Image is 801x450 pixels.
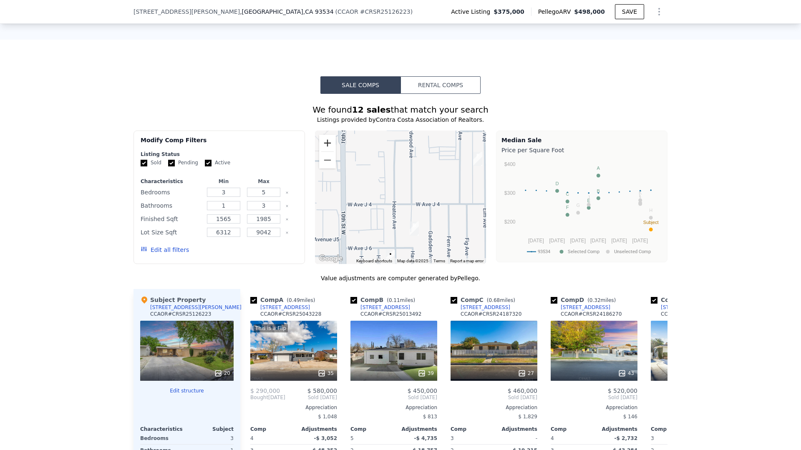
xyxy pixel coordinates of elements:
div: [STREET_ADDRESS] [561,304,610,311]
span: Bought [250,394,268,401]
img: Google [317,253,345,264]
div: Max [245,178,282,185]
svg: A chart. [501,156,662,260]
div: CCAOR # CRSR25126223 [150,311,211,317]
div: [STREET_ADDRESS][PERSON_NAME] [150,304,242,311]
text: 93534 [538,249,550,254]
span: ( miles) [484,297,519,303]
div: Price per Square Foot [501,144,662,156]
text: D [556,181,559,186]
label: Active [205,159,230,166]
span: 0.68 [489,297,500,303]
span: $ 290,000 [250,387,280,394]
span: ( miles) [584,297,619,303]
div: [STREET_ADDRESS] [461,304,510,311]
button: Show Options [651,3,667,20]
span: Active Listing [451,8,494,16]
text: [DATE] [632,238,648,244]
a: Open this area in Google Maps (opens a new window) [317,253,345,264]
span: -$ 4,735 [414,435,437,441]
div: Appreciation [250,404,337,411]
span: 5 [350,435,354,441]
text: I [640,194,641,199]
div: Value adjustments are computer generated by Pellego . [133,274,667,282]
div: Lot Size Sqft [141,226,202,238]
div: CCAOR # CRSR24186270 [561,311,622,317]
text: J [587,195,590,200]
text: C [566,191,569,196]
div: Adjustments [594,426,637,432]
button: Zoom in [319,135,336,151]
text: [DATE] [590,238,606,244]
a: Report a map error [450,259,484,263]
div: Appreciation [651,404,738,411]
span: Sold [DATE] [285,394,337,401]
div: Listing Status [141,151,298,158]
a: [STREET_ADDRESS] [551,304,610,311]
text: Subject [643,220,659,225]
span: $ 580,000 [307,387,337,394]
div: 27 [518,369,534,377]
div: Comp E [651,296,718,304]
div: Comp [651,426,694,432]
div: Subject [187,426,234,432]
div: Median Sale [501,136,662,144]
span: ( miles) [283,297,318,303]
button: Rental Comps [400,76,481,94]
span: $ 450,000 [408,387,437,394]
span: $ 520,000 [608,387,637,394]
div: CCAOR # CRSR25013492 [360,311,421,317]
span: $ 146 [623,414,637,420]
text: Unselected Comp [614,249,651,254]
a: [STREET_ADDRESS] [250,304,310,311]
button: Sale Comps [320,76,400,94]
button: SAVE [615,4,644,19]
span: $ 1,829 [518,414,537,420]
span: # CRSR25126223 [360,8,411,15]
div: Min [205,178,242,185]
span: ( miles) [383,297,418,303]
div: CCAOR # CRSR25043228 [260,311,321,317]
div: Characteristics [140,426,187,432]
div: Adjustments [494,426,537,432]
span: Pellego ARV [538,8,574,16]
span: $498,000 [574,8,605,15]
text: $400 [504,161,516,167]
div: 35 [317,369,334,377]
text: [DATE] [570,238,586,244]
text: [DATE] [549,238,565,244]
div: 44257 Elm Ave [473,152,482,166]
strong: 12 sales [352,105,391,115]
input: Sold [141,160,147,166]
div: Adjustments [294,426,337,432]
span: CCAOR [338,8,358,15]
div: Comp B [350,296,418,304]
span: Sold [DATE] [551,394,637,401]
a: [STREET_ADDRESS] [350,304,410,311]
text: Selected Comp [568,249,599,254]
span: 4 [250,435,254,441]
div: Modify Comp Filters [141,136,298,151]
div: 20 [214,369,230,377]
span: , CA 93534 [303,8,334,15]
input: Active [205,160,212,166]
button: Edit structure [140,387,234,394]
span: 0.49 [289,297,300,303]
div: Bathrooms [141,200,202,211]
span: Sold [DATE] [350,394,437,401]
span: -$ 3,052 [314,435,337,441]
div: - [496,432,537,444]
a: [STREET_ADDRESS] [451,304,510,311]
span: Map data ©2025 [397,259,428,263]
button: Keyboard shortcuts [356,258,392,264]
span: $ 813 [423,414,437,420]
a: [STREET_ADDRESS] [651,304,710,311]
div: CCAOR # CRSR24244708 [661,311,722,317]
button: Clear [285,231,289,234]
text: G [576,203,580,208]
span: 0.11 [389,297,400,303]
div: Appreciation [350,404,437,411]
div: We found that match your search [133,104,667,116]
span: [STREET_ADDRESS][PERSON_NAME] [133,8,240,16]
